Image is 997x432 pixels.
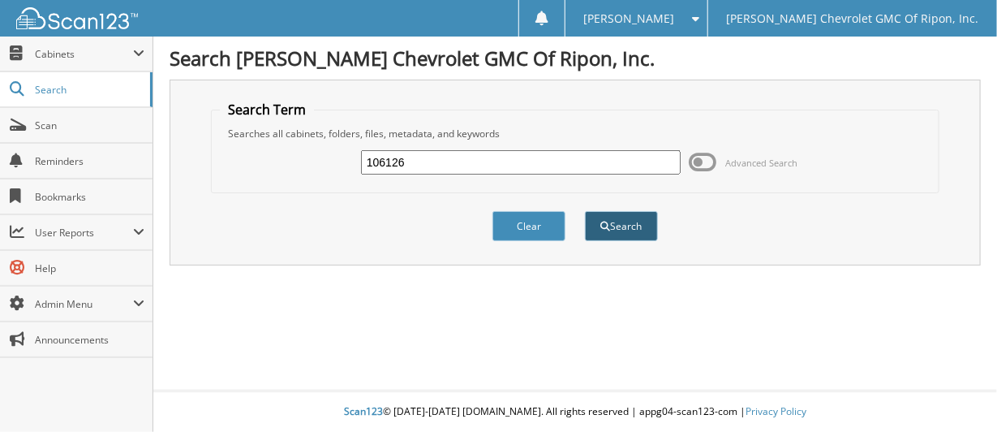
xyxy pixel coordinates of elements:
[746,404,806,418] a: Privacy Policy
[585,211,658,241] button: Search
[916,354,997,432] iframe: Chat Widget
[35,119,144,132] span: Scan
[725,157,797,169] span: Advanced Search
[35,83,142,97] span: Search
[35,297,133,311] span: Admin Menu
[220,101,314,119] legend: Search Term
[16,7,138,29] img: scan123-logo-white.svg
[35,226,133,240] span: User Reports
[35,47,133,61] span: Cabinets
[170,45,981,71] h1: Search [PERSON_NAME] Chevrolet GMC Of Ripon, Inc.
[220,127,930,140] div: Searches all cabinets, folders, files, metadata, and keywords
[344,404,383,418] span: Scan123
[35,154,144,168] span: Reminders
[727,14,979,24] span: [PERSON_NAME] Chevrolet GMC Of Ripon, Inc.
[583,14,674,24] span: [PERSON_NAME]
[35,190,144,204] span: Bookmarks
[35,261,144,275] span: Help
[492,211,565,241] button: Clear
[35,333,144,347] span: Announcements
[153,392,997,432] div: © [DATE]-[DATE] [DOMAIN_NAME]. All rights reserved | appg04-scan123-com |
